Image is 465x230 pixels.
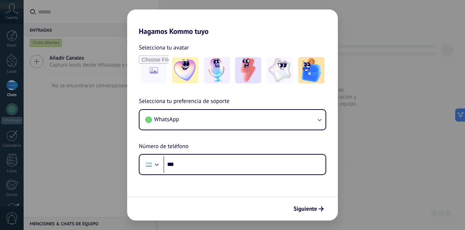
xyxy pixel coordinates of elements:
[139,110,325,130] button: WhatsApp
[204,57,230,83] img: -2.jpeg
[267,57,293,83] img: -4.jpeg
[154,116,179,123] span: WhatsApp
[298,57,324,83] img: -5.jpeg
[172,57,198,83] img: -1.jpeg
[235,57,261,83] img: -3.jpeg
[139,97,230,106] span: Selecciona tu preferencia de soporte
[142,157,155,172] div: Argentina: + 54
[294,206,317,211] span: Siguiente
[290,203,327,215] button: Siguiente
[127,9,338,36] h2: Hagamos Kommo tuyo
[139,142,189,151] span: Número de teléfono
[139,43,189,52] span: Selecciona tu avatar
